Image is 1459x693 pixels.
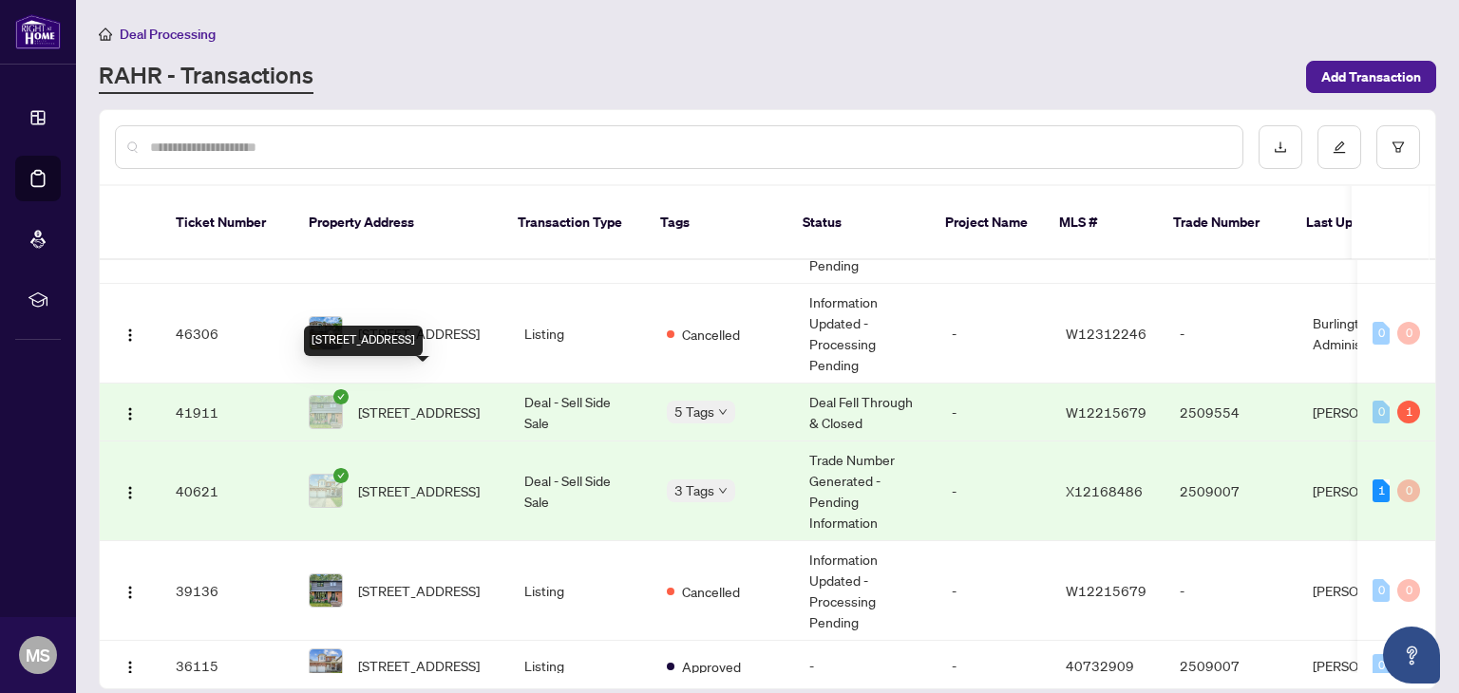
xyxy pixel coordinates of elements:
span: [STREET_ADDRESS] [358,323,480,344]
div: 1 [1373,479,1390,502]
td: Information Updated - Processing Pending [794,284,937,384]
th: Tags [645,186,787,260]
span: 3 Tags [674,479,714,501]
td: - [937,384,1051,441]
div: 0 [1373,401,1390,423]
span: check-circle [333,468,349,483]
td: [PERSON_NAME] [1298,441,1440,541]
span: 40732909 [1066,657,1134,674]
div: 0 [1373,654,1390,677]
span: home [99,28,112,41]
th: Last Updated By [1291,186,1433,260]
td: 2509554 [1165,384,1298,441]
button: download [1259,125,1302,169]
td: 2509007 [1165,641,1298,691]
button: Logo [115,397,145,427]
td: Deal Fell Through & Closed [794,384,937,441]
td: [PERSON_NAME] [1298,384,1440,441]
th: MLS # [1044,186,1158,260]
div: 0 [1373,579,1390,602]
span: [STREET_ADDRESS] [358,580,480,601]
td: - [937,641,1051,691]
div: 0 [1373,322,1390,345]
td: Listing [509,284,652,384]
span: [STREET_ADDRESS] [358,402,480,422]
img: thumbnail-img [310,574,342,607]
td: - [937,441,1051,541]
img: thumbnail-img [310,475,342,507]
span: Cancelled [682,581,740,602]
div: [STREET_ADDRESS] [304,326,423,356]
td: Information Updated - Processing Pending [794,541,937,641]
span: Approved [682,656,741,677]
td: 40621 [161,441,294,541]
span: W12312246 [1066,325,1146,342]
img: Logo [123,660,138,675]
td: - [937,284,1051,384]
td: [PERSON_NAME] [1298,641,1440,691]
th: Project Name [930,186,1044,260]
span: W12215679 [1066,582,1146,599]
td: Deal - Sell Side Sale [509,384,652,441]
td: Deal - Sell Side Sale [509,441,652,541]
button: Logo [115,650,145,681]
span: X12168486 [1066,482,1143,499]
img: Logo [123,485,138,500]
button: edit [1317,125,1361,169]
td: Listing [509,641,652,691]
div: 1 [1397,401,1420,423]
img: Logo [123,406,138,421]
th: Status [787,186,930,260]
span: down [718,407,728,417]
td: Trade Number Generated - Pending Information [794,441,937,541]
td: [PERSON_NAME] [1298,541,1440,641]
span: check-circle [333,389,349,404]
a: RAHR - Transactions [99,60,313,94]
img: thumbnail-img [310,317,342,349]
button: Open asap [1383,627,1440,684]
div: 0 [1397,579,1420,602]
td: Burlington Administrator [1298,284,1440,384]
td: 41911 [161,384,294,441]
button: filter [1376,125,1420,169]
span: W12215679 [1066,403,1146,421]
td: 46306 [161,284,294,384]
span: [STREET_ADDRESS] [358,480,480,501]
button: Logo [115,476,145,506]
img: logo [15,14,61,49]
span: edit [1333,140,1346,154]
td: 2509007 [1165,441,1298,541]
td: 39136 [161,541,294,641]
td: Listing [509,541,652,641]
span: Add Transaction [1321,62,1421,92]
button: Logo [115,318,145,348]
th: Trade Number [1158,186,1291,260]
span: download [1274,140,1287,154]
span: filter [1392,140,1405,154]
span: 5 Tags [674,401,714,422]
div: 0 [1397,479,1420,502]
img: Logo [123,585,138,600]
td: - [1165,541,1298,641]
td: - [794,641,937,691]
th: Transaction Type [502,186,645,260]
button: Logo [115,575,145,606]
th: Property Address [294,186,502,260]
span: Deal Processing [120,26,216,43]
span: down [718,486,728,496]
img: Logo [123,328,138,343]
img: thumbnail-img [310,396,342,428]
td: - [1165,284,1298,384]
td: 36115 [161,641,294,691]
button: Add Transaction [1306,61,1436,93]
th: Ticket Number [161,186,294,260]
span: Cancelled [682,324,740,345]
img: thumbnail-img [310,649,342,682]
span: MS [26,642,50,668]
span: [STREET_ADDRESS] [358,655,480,676]
div: 0 [1397,322,1420,345]
td: - [937,541,1051,641]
